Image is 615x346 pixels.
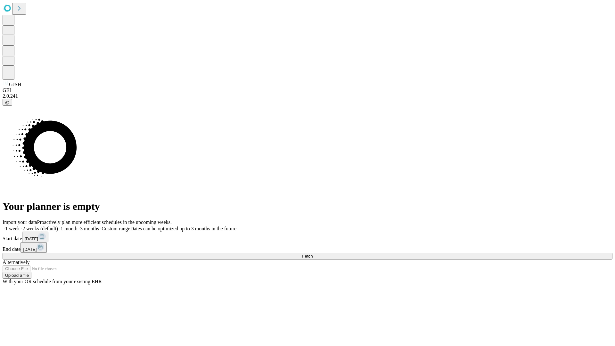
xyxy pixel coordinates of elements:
span: Proactively plan more efficient schedules in the upcoming weeks. [37,219,172,225]
span: 3 months [80,226,99,231]
span: [DATE] [25,236,38,241]
span: Alternatively [3,259,29,265]
span: 2 weeks (default) [22,226,58,231]
span: [DATE] [23,247,37,252]
button: Upload a file [3,272,31,279]
div: End date [3,242,612,253]
span: GJSH [9,82,21,87]
div: Start date [3,232,612,242]
h1: Your planner is empty [3,201,612,212]
span: 1 week [5,226,20,231]
div: 2.0.241 [3,93,612,99]
span: Import your data [3,219,37,225]
span: 1 month [61,226,78,231]
button: Fetch [3,253,612,259]
span: Fetch [302,254,313,259]
span: Dates can be optimized up to 3 months in the future. [130,226,238,231]
span: @ [5,100,10,105]
span: Custom range [102,226,130,231]
button: @ [3,99,12,106]
button: [DATE] [22,232,48,242]
div: GEI [3,87,612,93]
button: [DATE] [20,242,47,253]
span: With your OR schedule from your existing EHR [3,279,102,284]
